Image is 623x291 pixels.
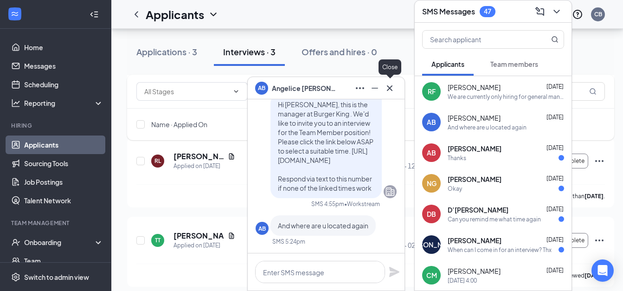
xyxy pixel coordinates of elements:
[448,144,501,153] span: [PERSON_NAME]
[278,100,373,192] span: Hi [PERSON_NAME], this is the manager at Burger King . We'd like to invite you to an interview fo...
[448,123,527,131] div: And where are u located again
[278,221,368,230] span: And where are u located again
[173,151,224,162] h5: [PERSON_NAME] [PERSON_NAME]
[426,271,437,280] div: CM
[448,236,501,245] span: [PERSON_NAME]
[594,10,602,18] div: CB
[384,83,395,94] svg: Cross
[344,200,380,208] span: • Workstream
[24,57,103,75] a: Messages
[448,215,541,223] div: Can you remind me what time again
[448,154,466,162] div: Thanks
[427,148,436,157] div: AB
[423,31,533,48] input: Search applicant
[427,179,437,188] div: NG
[11,272,20,282] svg: Settings
[24,252,103,270] a: Team
[24,75,103,94] a: Scheduling
[136,46,197,58] div: Applications · 3
[379,59,401,75] div: Close
[385,186,396,197] svg: Company
[311,200,344,208] div: SMS 4:55pm
[24,154,103,173] a: Sourcing Tools
[546,144,564,151] span: [DATE]
[428,87,436,96] div: RF
[594,155,605,167] svg: Ellipses
[173,231,224,241] h5: [PERSON_NAME]
[131,9,142,20] svg: ChevronLeft
[546,175,564,182] span: [DATE]
[302,46,377,58] div: Offers and hires · 0
[223,46,276,58] div: Interviews · 3
[146,6,204,22] h1: Applicants
[24,136,103,154] a: Applicants
[354,83,366,94] svg: Ellipses
[448,277,477,285] div: [DATE] 4:00
[448,266,501,276] span: [PERSON_NAME]
[591,259,614,282] div: Open Intercom Messenger
[24,173,103,191] a: Job Postings
[90,10,99,19] svg: Collapse
[546,114,564,121] span: [DATE]
[546,236,564,243] span: [DATE]
[448,113,501,123] span: [PERSON_NAME]
[155,236,161,244] div: TT
[389,266,400,278] svg: Plane
[11,219,102,227] div: Team Management
[546,267,564,274] span: [DATE]
[24,38,103,57] a: Home
[11,98,20,108] svg: Analysis
[534,6,546,17] svg: ComposeMessage
[228,232,235,239] svg: Document
[490,60,538,68] span: Team members
[549,4,564,19] button: ChevronDown
[584,272,604,279] b: [DATE]
[584,193,604,200] b: [DATE]
[173,241,235,250] div: Applied on [DATE]
[151,120,207,129] span: Name · Applied On
[367,81,382,96] button: Minimize
[448,93,564,101] div: We are currently only hiring for general managers are you interested if so i will set you up for ...
[484,7,491,15] div: 47
[24,191,103,210] a: Talent Network
[448,185,462,193] div: Okay
[11,238,20,247] svg: UserCheck
[448,246,552,254] div: When can I come in for an interview? Thx
[546,206,564,213] span: [DATE]
[24,238,96,247] div: Onboarding
[422,6,475,17] h3: SMS Messages
[533,4,547,19] button: ComposeMessage
[431,60,464,68] span: Applicants
[11,122,102,129] div: Hiring
[594,235,605,246] svg: Ellipses
[427,209,436,219] div: DB
[258,225,266,233] div: AB
[228,153,235,160] svg: Document
[154,157,161,165] div: RL
[448,83,501,92] span: [PERSON_NAME]
[448,175,501,184] span: [PERSON_NAME]
[448,205,508,214] span: D’[PERSON_NAME]
[369,83,380,94] svg: Minimize
[551,36,559,43] svg: MagnifyingGlass
[589,88,597,95] svg: MagnifyingGlass
[208,9,219,20] svg: ChevronDown
[173,162,235,171] div: Applied on [DATE]
[546,83,564,90] span: [DATE]
[382,81,397,96] button: Cross
[10,9,19,19] svg: WorkstreamLogo
[427,117,436,127] div: AB
[272,83,337,93] span: Angelice [PERSON_NAME]
[232,88,240,95] svg: ChevronDown
[144,86,229,97] input: All Stages
[24,272,89,282] div: Switch to admin view
[572,9,583,20] svg: QuestionInfo
[405,240,458,249] div: [PERSON_NAME]
[353,81,367,96] button: Ellipses
[272,238,305,246] div: SMS 5:24pm
[24,98,104,108] div: Reporting
[551,6,562,17] svg: ChevronDown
